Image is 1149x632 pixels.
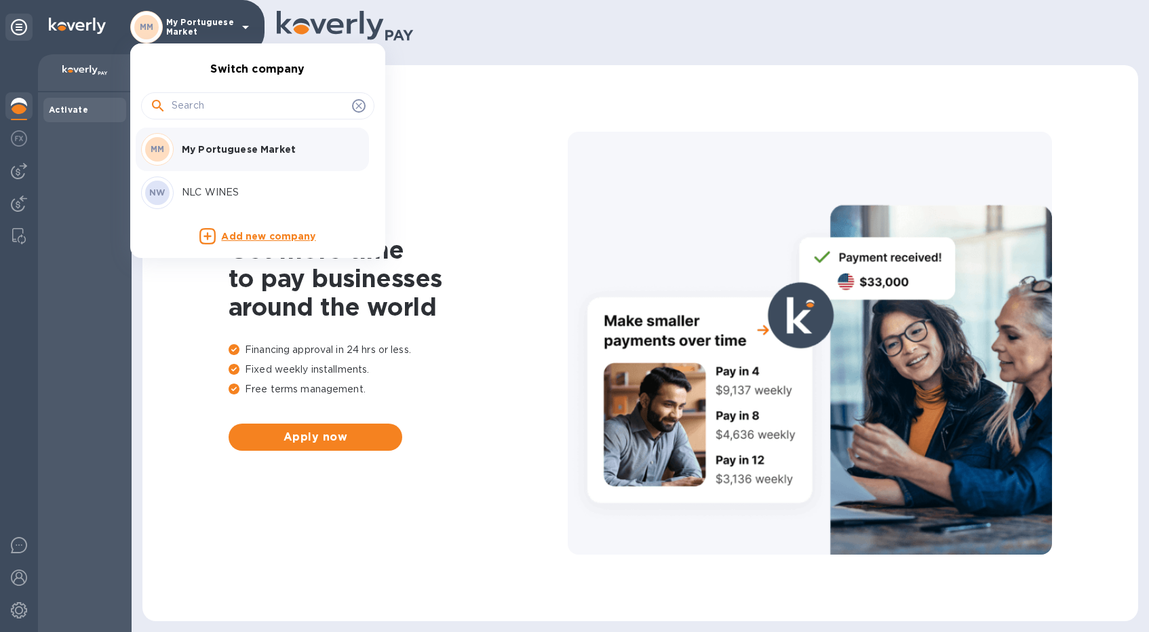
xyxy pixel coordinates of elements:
p: My Portuguese Market [182,143,353,156]
p: Add new company [221,229,315,244]
p: NLC WINES [182,185,353,200]
b: MM [151,144,165,154]
b: NW [149,187,165,198]
input: Search [172,96,347,116]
